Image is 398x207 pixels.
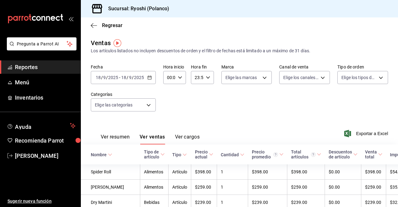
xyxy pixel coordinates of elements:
[217,180,248,195] td: 1
[4,45,76,52] a: Pregunta a Parrot AI
[140,180,169,195] td: Alimentos
[287,164,325,180] td: $398.00
[15,136,76,145] span: Recomienda Parrot
[108,75,118,80] input: ----
[361,164,386,180] td: $398.00
[172,152,187,157] span: Tipo
[252,149,284,159] span: Precio promedio
[195,149,213,159] span: Precio actual
[127,75,128,80] span: /
[273,152,278,157] svg: Precio promedio = Total artículos / cantidad
[144,149,165,159] span: Tipo de artículo
[144,149,159,159] div: Tipo de artículo
[91,152,112,157] span: Nombre
[329,149,352,159] div: Descuentos de artículo
[17,41,67,47] span: Pregunta a Parrot AI
[221,152,244,157] span: Cantidad
[103,5,169,12] h3: Sucursal: Ryoshi (Polanco)
[248,164,287,180] td: $398.00
[248,180,287,195] td: $259.00
[101,134,200,144] div: navigation tabs
[91,38,111,48] div: Ventas
[7,198,76,205] span: Sugerir nueva función
[345,130,388,137] button: Exportar a Excel
[91,152,107,157] div: Nombre
[287,180,325,195] td: $259.00
[81,180,140,195] td: [PERSON_NAME]
[103,75,106,80] input: --
[101,134,130,144] button: Ver resumen
[337,65,388,69] label: Tipo de orden
[225,74,257,81] span: Elige las marcas
[15,152,76,160] span: [PERSON_NAME]
[7,37,76,50] button: Pregunta a Parrot AI
[365,149,377,159] div: Venta total
[95,75,101,80] input: --
[113,39,121,47] img: Tooltip marker
[291,149,316,159] div: Total artículos
[68,16,73,21] button: open_drawer_menu
[325,164,361,180] td: $0.00
[341,74,377,81] span: Elige los tipos de orden
[365,149,382,159] span: Venta total
[15,63,76,71] span: Reportes
[169,164,191,180] td: Artículo
[221,65,272,69] label: Marca
[191,180,217,195] td: $259.00
[106,75,108,80] span: /
[252,149,278,159] div: Precio promedio
[191,65,214,69] label: Hora fin
[119,75,120,80] span: -
[102,22,123,28] span: Regresar
[311,152,316,157] svg: El total artículos considera cambios de precios en los artículos así como costos adicionales por ...
[175,134,200,144] button: Ver cargos
[15,122,67,129] span: Ayuda
[195,149,208,159] div: Precio actual
[283,74,318,81] span: Elige los canales de venta
[191,164,217,180] td: $398.00
[291,149,321,159] span: Total artículos
[91,48,388,54] div: Los artículos listados no incluyen descuentos de orden y el filtro de fechas está limitado a un m...
[279,65,330,69] label: Canal de venta
[95,102,133,108] span: Elige las categorías
[91,22,123,28] button: Regresar
[325,180,361,195] td: $0.00
[134,75,144,80] input: ----
[169,180,191,195] td: Artículo
[129,75,132,80] input: --
[140,164,169,180] td: Alimentos
[172,152,181,157] div: Tipo
[329,149,358,159] span: Descuentos de artículo
[81,164,140,180] td: Spider Roll
[101,75,103,80] span: /
[140,134,165,144] button: Ver ventas
[91,65,156,69] label: Fecha
[91,92,156,96] label: Categorías
[132,75,134,80] span: /
[163,65,186,69] label: Hora inicio
[217,164,248,180] td: 1
[15,78,76,87] span: Menú
[221,152,239,157] div: Cantidad
[361,180,386,195] td: $259.00
[121,75,127,80] input: --
[15,93,76,102] span: Inventarios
